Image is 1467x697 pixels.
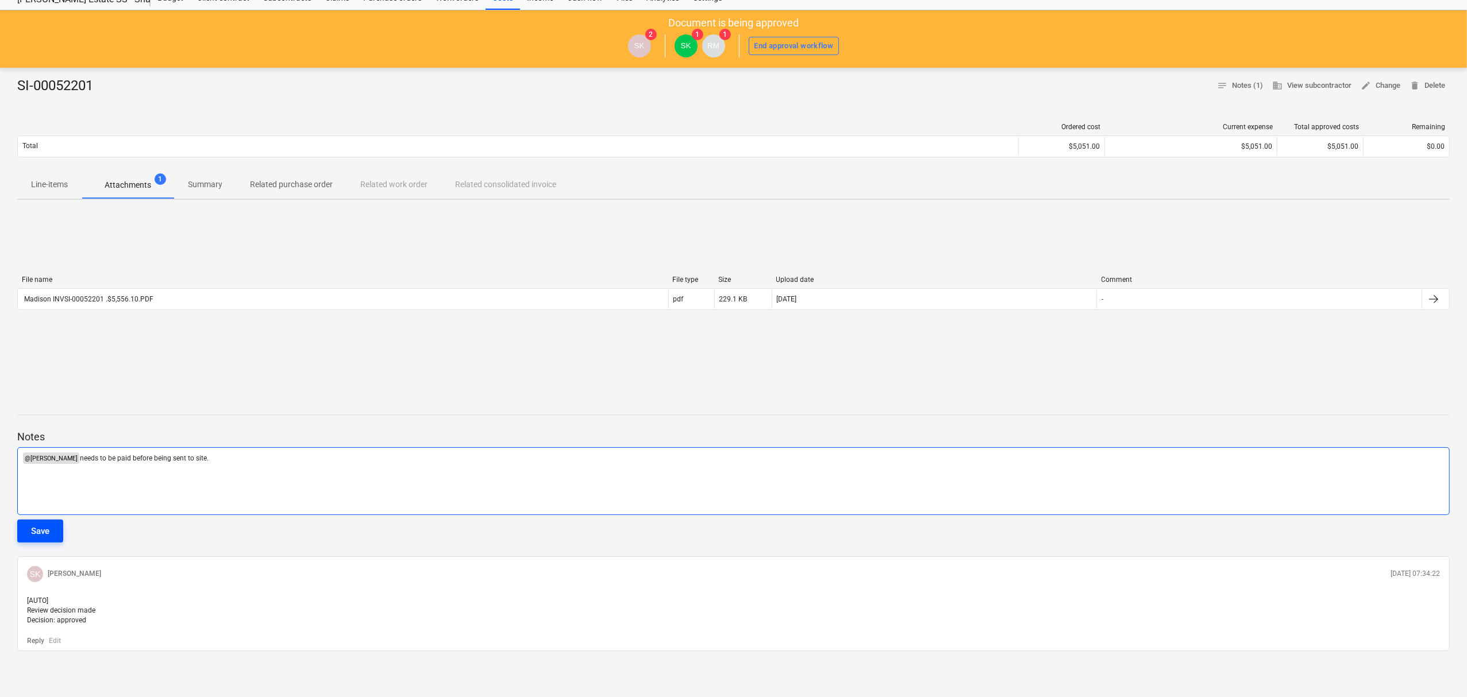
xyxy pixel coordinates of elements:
[776,276,1092,284] div: Upload date
[250,179,333,191] p: Related purchase order
[1282,142,1358,150] div: $5,051.00
[31,179,68,191] p: Line-items
[1272,80,1283,91] span: business
[1410,80,1420,91] span: delete
[707,41,719,50] span: RM
[49,636,61,646] button: Edit
[27,597,95,624] span: [AUTO] Review decision made Decision: approved
[105,179,151,191] p: Attachments
[628,34,651,57] div: Sean Keane
[22,141,38,151] p: Total
[719,29,731,40] span: 1
[1102,276,1418,284] div: Comment
[692,29,703,40] span: 1
[1361,80,1371,91] span: edit
[1110,142,1272,150] div: $5,051.00
[754,40,834,53] div: End approval workflow
[645,29,657,40] span: 2
[1391,569,1440,579] p: [DATE] 07:34:22
[673,276,710,284] div: File type
[22,276,664,284] div: File name
[1023,123,1100,131] div: Ordered cost
[1282,123,1359,131] div: Total approved costs
[673,295,684,303] div: pdf
[1268,77,1356,95] button: View subcontractor
[27,566,43,582] div: Sean Keane
[1356,77,1405,95] button: Change
[23,452,79,464] span: @ [PERSON_NAME]
[17,520,63,543] button: Save
[1368,142,1445,150] div: $0.00
[1110,123,1273,131] div: Current expense
[1405,77,1450,95] button: Delete
[702,34,725,57] div: Rowan MacDonald
[1212,77,1268,95] button: Notes (1)
[1217,80,1227,91] span: notes
[30,570,41,579] span: SK
[17,430,1450,444] p: Notes
[48,569,101,579] p: [PERSON_NAME]
[22,295,153,303] div: Madison INVSI-00052201 .$5,556.10.PDF
[1272,79,1352,92] span: View subcontractor
[17,77,102,95] div: SI-00052201
[777,295,797,303] div: [DATE]
[80,454,209,462] span: needs to be paid before being sent to site.
[675,34,698,57] div: Sean Keane
[1368,123,1445,131] div: Remaining
[27,636,44,646] button: Reply
[31,524,49,539] div: Save
[634,41,645,50] span: SK
[1102,295,1103,303] div: -
[155,173,166,185] span: 1
[1410,79,1445,92] span: Delete
[749,37,840,55] button: End approval workflow
[719,276,767,284] div: Size
[1217,79,1263,92] span: Notes (1)
[681,41,691,50] span: SK
[1361,79,1400,92] span: Change
[1023,142,1100,150] div: $5,051.00
[188,179,222,191] p: Summary
[668,16,799,30] p: Document is being approved
[719,295,748,303] div: 229.1 KB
